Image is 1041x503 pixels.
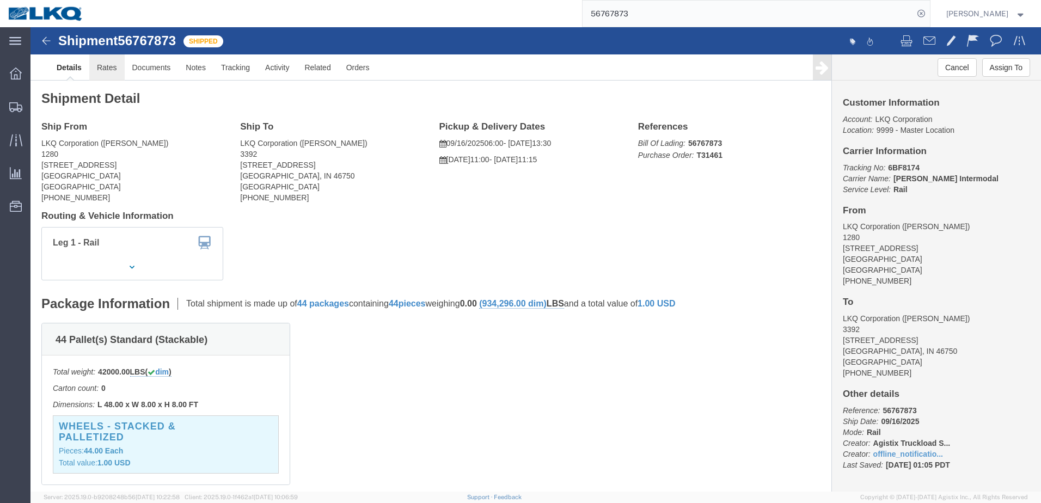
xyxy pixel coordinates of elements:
iframe: FS Legacy Container [30,27,1041,492]
span: [DATE] 10:06:59 [254,494,298,500]
span: Client: 2025.19.0-1f462a1 [185,494,298,500]
a: Feedback [494,494,522,500]
span: Adrienne Brown [946,8,1008,20]
span: [DATE] 10:22:58 [136,494,180,500]
span: Copyright © [DATE]-[DATE] Agistix Inc., All Rights Reserved [860,493,1028,502]
input: Search for shipment number, reference number [583,1,914,27]
span: Server: 2025.19.0-b9208248b56 [44,494,180,500]
a: Support [467,494,494,500]
button: [PERSON_NAME] [946,7,1026,20]
img: logo [8,5,84,22]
